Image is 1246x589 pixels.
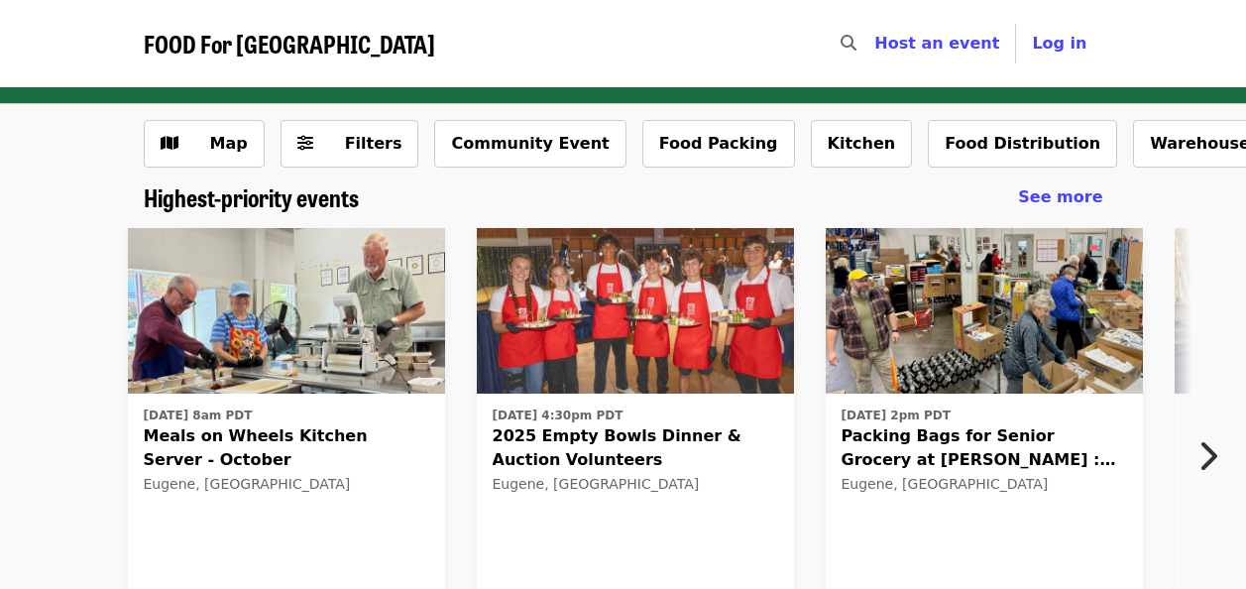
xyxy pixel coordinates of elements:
span: Highest-priority events [144,179,359,214]
input: Search [868,20,884,67]
div: Eugene, [GEOGRAPHIC_DATA] [493,476,778,493]
button: Food Distribution [928,120,1117,168]
img: 2025 Empty Bowls Dinner & Auction Volunteers organized by FOOD For Lane County [477,228,794,395]
span: 2025 Empty Bowls Dinner & Auction Volunteers [493,424,778,472]
i: search icon [841,34,856,53]
i: sliders-h icon [297,134,313,153]
button: Community Event [434,120,625,168]
span: Meals on Wheels Kitchen Server - October [144,424,429,472]
span: See more [1018,187,1102,206]
span: Log in [1032,34,1086,53]
div: Eugene, [GEOGRAPHIC_DATA] [842,476,1127,493]
i: map icon [161,134,178,153]
button: Filters (0 selected) [281,120,419,168]
span: FOOD For [GEOGRAPHIC_DATA] [144,26,435,60]
a: FOOD For [GEOGRAPHIC_DATA] [144,30,435,59]
span: Packing Bags for Senior Grocery at [PERSON_NAME] : October [842,424,1127,472]
time: [DATE] 8am PDT [144,407,253,424]
button: Next item [1181,428,1246,484]
img: Packing Bags for Senior Grocery at Bailey Hill : October organized by FOOD For Lane County [826,228,1143,395]
span: Map [210,134,248,153]
time: [DATE] 4:30pm PDT [493,407,623,424]
a: See more [1018,185,1102,209]
img: Meals on Wheels Kitchen Server - October organized by FOOD For Lane County [128,228,445,395]
button: Log in [1016,24,1102,63]
button: Kitchen [811,120,913,168]
span: Filters [345,134,402,153]
a: Host an event [874,34,999,53]
button: Food Packing [642,120,795,168]
div: Eugene, [GEOGRAPHIC_DATA] [144,476,429,493]
a: Highest-priority events [144,183,359,212]
button: Show map view [144,120,265,168]
time: [DATE] 2pm PDT [842,407,951,424]
i: chevron-right icon [1197,437,1217,475]
div: Highest-priority events [128,183,1119,212]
